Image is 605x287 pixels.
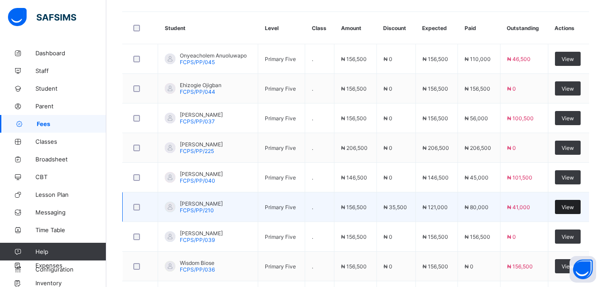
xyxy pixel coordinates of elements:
span: FCPS/PP/039 [180,237,215,243]
span: View [562,85,574,92]
span: ₦ 0 [465,263,473,270]
span: ₦ 46,500 [507,56,531,62]
th: Level [258,12,305,44]
th: Class [305,12,334,44]
span: ₦ 35,500 [384,204,407,210]
span: ₦ 156,500 [423,263,448,270]
span: Ehizogie Ojigban [180,82,221,88]
span: Primary Five [265,204,296,210]
span: ₦ 0 [384,145,392,151]
span: View [562,56,574,62]
th: Paid [458,12,500,44]
span: Time Table [35,226,106,233]
span: [PERSON_NAME] [180,230,223,237]
span: Staff [35,67,106,74]
span: Primary Five [265,115,296,122]
th: Outstanding [500,12,548,44]
th: Student [158,12,258,44]
span: Messaging [35,209,106,216]
span: ₦ 0 [384,56,392,62]
span: ₦ 156,500 [341,263,367,270]
span: ₦ 156,500 [423,85,448,92]
span: Inventory [35,279,106,287]
span: ₦ 206,500 [341,145,368,151]
span: CBT [35,173,106,180]
span: ₦ 101,500 [507,174,532,181]
span: Broadsheet [35,156,106,163]
span: . [312,85,313,92]
span: ₦ 146,500 [423,174,449,181]
button: Open asap [570,256,596,283]
span: ₦ 0 [384,115,392,122]
span: FCPS/PP/210 [180,207,214,214]
span: ₦ 156,500 [423,233,448,240]
span: View [562,263,574,270]
span: Primary Five [265,56,296,62]
span: FCPS/PP/225 [180,148,214,154]
span: ₦ 156,500 [341,115,367,122]
span: Configuration [35,266,106,273]
span: ₦ 206,500 [465,145,491,151]
span: Primary Five [265,233,296,240]
th: Actions [548,12,589,44]
span: [PERSON_NAME] [180,200,223,207]
span: ₦ 100,500 [507,115,534,122]
span: ₦ 156,500 [465,85,490,92]
span: [PERSON_NAME] [180,141,223,148]
span: ₦ 0 [384,85,392,92]
span: ₦ 156,500 [423,56,448,62]
span: View [562,204,574,210]
span: FCPS/PP/040 [180,177,215,184]
span: Lesson Plan [35,191,106,198]
span: Primary Five [265,263,296,270]
span: . [312,115,313,122]
span: Student [35,85,106,92]
span: View [562,174,574,181]
span: ₦ 0 [384,233,392,240]
span: ₦ 146,500 [341,174,367,181]
span: Primary Five [265,174,296,181]
span: ₦ 156,500 [341,204,367,210]
span: ₦ 45,000 [465,174,489,181]
span: [PERSON_NAME] [180,171,223,177]
span: ₦ 0 [384,263,392,270]
img: safsims [8,8,76,27]
span: Onyeacholem Anuoluwapo [180,52,247,59]
span: . [312,204,313,210]
span: Wisdom Biose [180,260,215,266]
th: Amount [334,12,376,44]
span: Fees [37,120,106,127]
span: Dashboard [35,50,106,57]
span: . [312,233,313,240]
span: ₦ 156,500 [341,56,367,62]
span: ₦ 0 [384,174,392,181]
span: View [562,233,574,240]
span: . [312,263,313,270]
span: Help [35,248,106,255]
span: . [312,56,313,62]
span: ₦ 156,500 [341,85,367,92]
span: Classes [35,138,106,145]
span: View [562,115,574,122]
span: ₦ 56,000 [465,115,488,122]
span: ₦ 41,000 [507,204,530,210]
span: . [312,145,313,151]
span: [PERSON_NAME] [180,111,223,118]
span: ₦ 110,000 [465,56,491,62]
span: ₦ 80,000 [465,204,489,210]
span: ₦ 156,500 [341,233,367,240]
span: ₦ 206,500 [423,145,449,151]
span: FCPS/PP/037 [180,118,215,125]
span: FCPS/PP/044 [180,88,215,95]
span: . [312,174,313,181]
span: View [562,145,574,151]
th: Expected [415,12,458,44]
span: Primary Five [265,85,296,92]
span: Parent [35,103,106,110]
span: FCPS/PP/036 [180,266,215,273]
span: ₦ 0 [507,233,516,240]
span: ₦ 156,500 [423,115,448,122]
th: Discount [376,12,415,44]
span: ₦ 156,500 [465,233,490,240]
span: ₦ 0 [507,145,516,151]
